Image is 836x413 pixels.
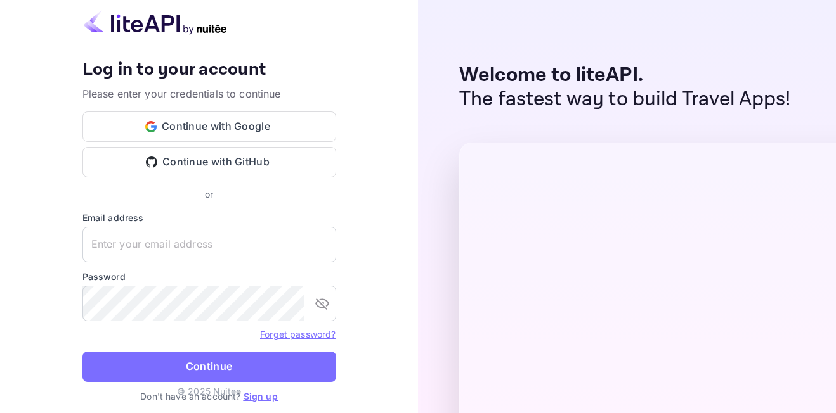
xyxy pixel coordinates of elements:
a: Sign up [244,391,278,402]
label: Password [82,270,336,283]
button: Continue with Google [82,111,336,142]
input: Enter your email address [82,227,336,262]
p: The fastest way to build Travel Apps! [459,87,791,111]
button: Continue [82,352,336,382]
img: liteapi [82,10,228,35]
a: Forget password? [260,329,336,340]
button: Continue with GitHub [82,147,336,177]
label: Email address [82,211,336,224]
h4: Log in to your account [82,59,336,81]
p: Welcome to liteAPI. [459,63,791,87]
p: Don't have an account? [82,390,336,403]
a: Forget password? [260,327,336,340]
button: toggle password visibility [310,291,335,316]
p: © 2025 Nuitee [177,384,241,398]
p: Please enter your credentials to continue [82,86,336,101]
p: or [205,187,213,201]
